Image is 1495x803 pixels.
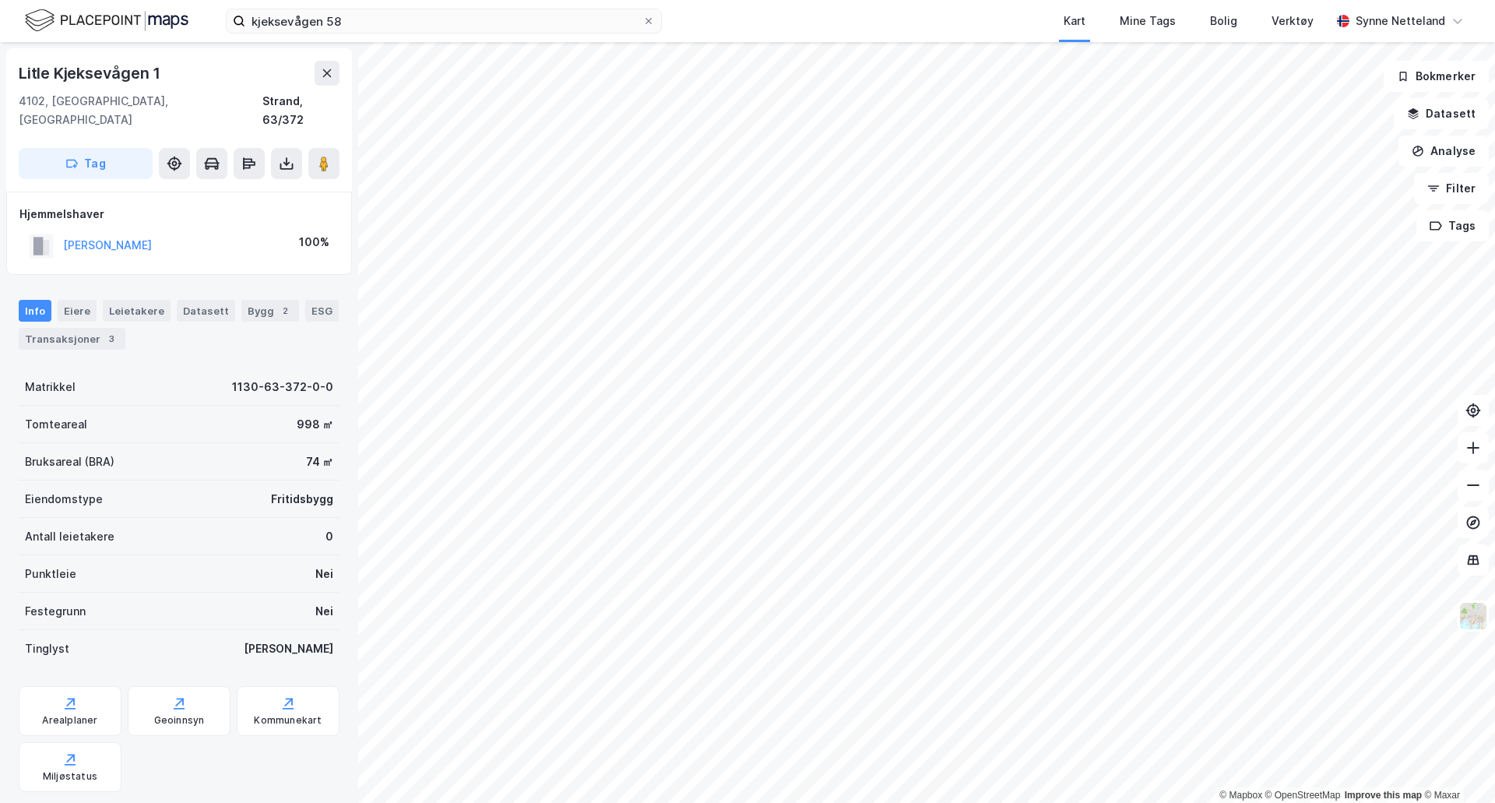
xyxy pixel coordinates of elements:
div: [PERSON_NAME] [244,639,333,658]
button: Tags [1416,210,1489,241]
div: 998 ㎡ [297,415,333,434]
div: 74 ㎡ [306,453,333,471]
div: Matrikkel [25,378,76,396]
div: Litle Kjeksevågen 1 [19,61,164,86]
div: Verktøy [1272,12,1314,30]
div: Antall leietakere [25,527,114,546]
img: logo.f888ab2527a4732fd821a326f86c7f29.svg [25,7,188,34]
div: Mine Tags [1120,12,1176,30]
div: Hjemmelshaver [19,205,339,224]
div: 4102, [GEOGRAPHIC_DATA], [GEOGRAPHIC_DATA] [19,92,262,129]
div: 1130-63-372-0-0 [232,378,333,396]
div: Kommunekart [254,714,322,727]
button: Tag [19,148,153,179]
a: Improve this map [1345,790,1422,801]
div: Datasett [177,300,235,322]
button: Filter [1414,173,1489,204]
img: Z [1458,601,1488,631]
input: Søk på adresse, matrikkel, gårdeiere, leietakere eller personer [245,9,642,33]
div: 2 [277,303,293,319]
div: Info [19,300,51,322]
div: Tomteareal [25,415,87,434]
div: Nei [315,565,333,583]
a: Mapbox [1219,790,1262,801]
div: Geoinnsyn [154,714,205,727]
div: Bruksareal (BRA) [25,453,114,471]
div: Eiere [58,300,97,322]
div: Bolig [1210,12,1237,30]
div: Synne Netteland [1356,12,1445,30]
div: Kart [1064,12,1085,30]
button: Bokmerker [1384,61,1489,92]
div: Bygg [241,300,299,322]
button: Datasett [1394,98,1489,129]
div: Eiendomstype [25,490,103,509]
div: Tinglyst [25,639,69,658]
button: Analyse [1398,136,1489,167]
div: Arealplaner [42,714,97,727]
div: Strand, 63/372 [262,92,339,129]
a: OpenStreetMap [1265,790,1341,801]
div: Punktleie [25,565,76,583]
div: Festegrunn [25,602,86,621]
div: Kontrollprogram for chat [1417,728,1495,803]
div: 0 [325,527,333,546]
div: ESG [305,300,339,322]
div: Fritidsbygg [271,490,333,509]
div: 100% [299,233,329,252]
iframe: Chat Widget [1417,728,1495,803]
div: Nei [315,602,333,621]
div: Miljøstatus [43,770,97,783]
div: 3 [104,331,119,347]
div: Leietakere [103,300,171,322]
div: Transaksjoner [19,328,125,350]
